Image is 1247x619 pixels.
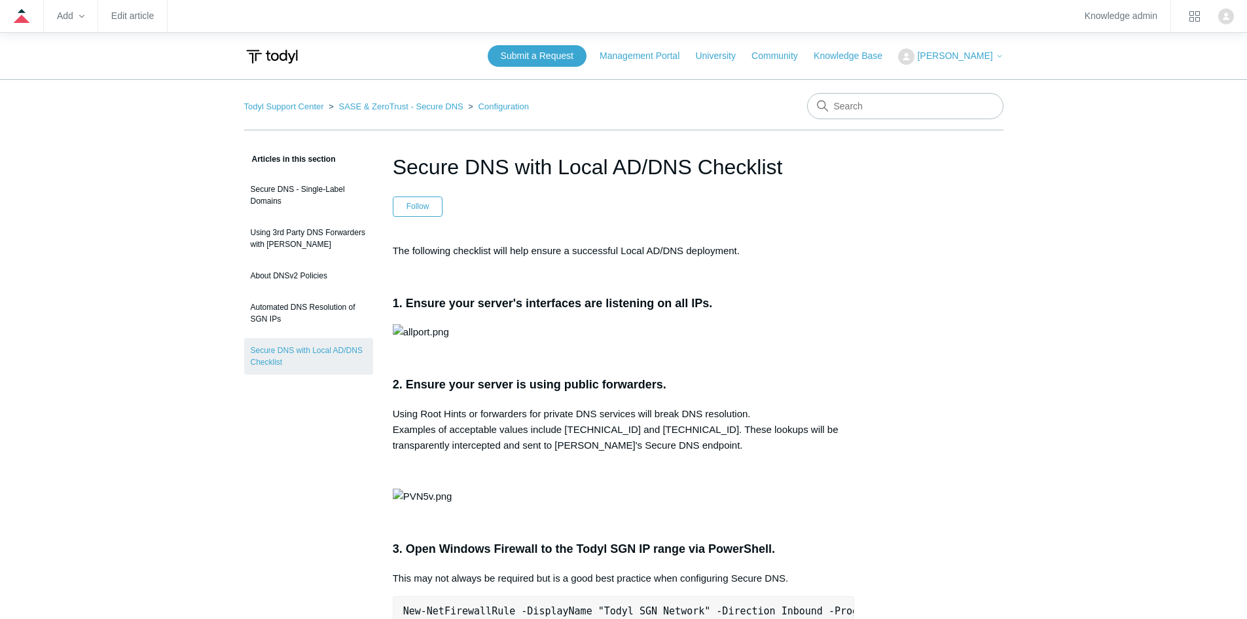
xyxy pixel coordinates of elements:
[807,93,1003,119] input: Search
[111,12,154,20] a: Edit article
[244,177,373,214] a: Secure DNS - Single-Label Domains
[393,406,855,453] p: Using Root Hints or forwarders for private DNS services will break DNS resolution. Examples of ac...
[326,102,465,111] li: SASE & ZeroTrust - Secure DNS
[1085,12,1157,20] a: Knowledge admin
[393,571,855,586] p: This may not always be required but is a good best practice when configuring Secure DNS.
[751,49,811,63] a: Community
[244,338,373,375] a: Secure DNS with Local AD/DNS Checklist
[479,102,529,111] a: Configuration
[465,102,529,111] li: Configuration
[898,48,1003,65] button: [PERSON_NAME]
[488,45,587,67] a: Submit a Request
[244,45,300,69] img: Todyl Support Center Help Center home page
[244,102,324,111] a: Todyl Support Center
[393,489,452,504] img: PVN5v.png
[244,220,373,257] a: Using 3rd Party DNS Forwarders with [PERSON_NAME]
[244,155,336,164] span: Articles in this section
[393,540,855,559] h3: 3. Open Windows Firewall to the Todyl SGN IP range via PowerShell.
[917,50,992,61] span: [PERSON_NAME]
[393,375,855,394] h3: 2. Ensure your server is using public forwarders.
[244,295,373,331] a: Automated DNS Resolution of SGN IPs
[600,49,693,63] a: Management Portal
[393,243,855,259] p: The following checklist will help ensure a successful Local AD/DNS deployment.
[393,151,855,183] h1: Secure DNS with Local AD/DNS Checklist
[244,263,373,288] a: About DNSv2 Policies
[814,49,895,63] a: Knowledge Base
[57,12,84,20] zd-hc-trigger: Add
[338,102,463,111] a: SASE & ZeroTrust - Secure DNS
[1218,9,1234,24] zd-hc-trigger: Click your profile icon to open the profile menu
[244,102,327,111] li: Todyl Support Center
[393,197,443,216] button: Follow Article
[393,324,449,340] img: allport.png
[393,294,855,313] h3: 1. Ensure your server's interfaces are listening on all IPs.
[695,49,748,63] a: University
[1218,9,1234,24] img: user avatar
